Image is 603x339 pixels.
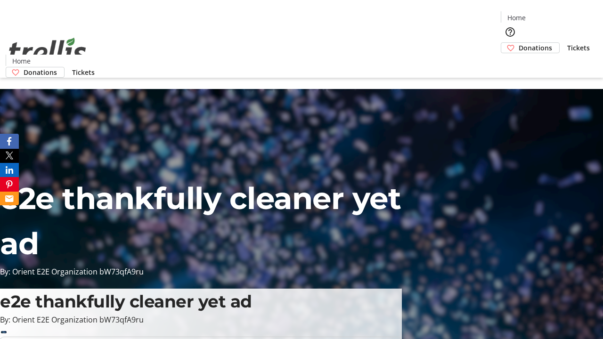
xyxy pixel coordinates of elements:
span: Home [12,56,31,66]
span: Donations [519,43,552,53]
span: Donations [24,67,57,77]
a: Donations [501,42,560,53]
a: Home [501,13,531,23]
button: Help [501,23,520,41]
a: Home [6,56,36,66]
a: Tickets [65,67,102,77]
a: Donations [6,67,65,78]
a: Tickets [560,43,597,53]
span: Home [507,13,526,23]
span: Tickets [72,67,95,77]
span: Tickets [567,43,590,53]
button: Cart [501,53,520,72]
img: Orient E2E Organization bW73qfA9ru's Logo [6,27,90,74]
